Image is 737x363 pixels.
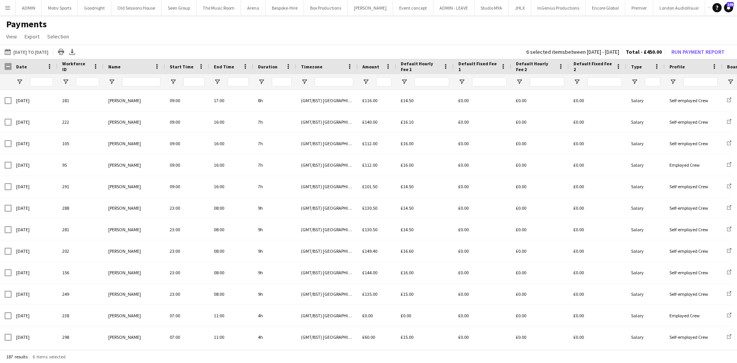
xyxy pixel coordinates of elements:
[108,141,141,146] span: [PERSON_NAME]
[401,61,440,72] span: Default Hourly Fee 1
[209,154,253,176] div: 16:00
[665,111,722,133] div: Self-employed Crew
[44,31,72,41] a: Selection
[12,90,58,111] div: [DATE]
[62,78,69,85] button: Open Filter Menu
[665,240,722,262] div: Self-employed Crew
[362,205,377,211] span: £130.50
[209,90,253,111] div: 17:00
[165,111,209,133] div: 09:00
[433,0,474,15] button: ADMIN - LEAVE
[16,64,27,70] span: Date
[458,61,497,72] span: Default Fixed Fee 1
[626,176,665,197] div: Salary
[170,78,177,85] button: Open Filter Menu
[511,133,569,154] div: £0.00
[12,305,58,326] div: [DATE]
[165,262,209,283] div: 23:00
[511,90,569,111] div: £0.00
[68,47,77,56] app-action-btn: Export XLSX
[108,184,141,189] span: [PERSON_NAME]
[454,154,511,176] div: £0.00
[58,176,104,197] div: 291
[21,31,43,41] a: Export
[108,98,141,103] span: [PERSON_NAME]
[165,327,209,348] div: 07:00
[209,197,253,219] div: 08:00
[511,111,569,133] div: £0.00
[653,0,705,15] button: London AudioVisual
[76,77,99,86] input: Workforce ID Filter Input
[296,327,358,348] div: (GMT/BST) [GEOGRAPHIC_DATA]
[258,64,278,70] span: Duration
[396,305,454,326] div: £0.00
[58,305,104,326] div: 238
[253,90,296,111] div: 8h
[58,197,104,219] div: 288
[626,197,665,219] div: Salary
[530,77,564,86] input: Default Hourly Fee 2 Filter Input
[569,262,626,283] div: £0.00
[108,270,141,275] span: [PERSON_NAME]
[348,0,393,15] button: [PERSON_NAME]
[165,283,209,305] div: 23:00
[12,240,58,262] div: [DATE]
[58,262,104,283] div: 156
[724,3,733,12] a: 108
[296,240,358,262] div: (GMT/BST) [GEOGRAPHIC_DATA]
[214,64,234,70] span: End Time
[587,77,622,86] input: Default Fixed Fee 2 Filter Input
[376,77,392,86] input: Amount Filter Input
[165,219,209,240] div: 23:00
[47,33,69,40] span: Selection
[58,283,104,305] div: 249
[393,0,433,15] button: Event concept
[454,90,511,111] div: £0.00
[108,248,141,254] span: [PERSON_NAME]
[12,133,58,154] div: [DATE]
[626,283,665,305] div: Salary
[296,133,358,154] div: (GMT/BST) [GEOGRAPHIC_DATA]
[296,176,358,197] div: (GMT/BST) [GEOGRAPHIC_DATA]
[165,90,209,111] div: 09:00
[209,133,253,154] div: 16:00
[58,133,104,154] div: 105
[209,305,253,326] div: 11:00
[669,64,685,70] span: Profile
[3,47,50,56] button: [DATE] to [DATE]
[253,327,296,348] div: 4h
[511,262,569,283] div: £0.00
[511,327,569,348] div: £0.00
[631,64,642,70] span: Type
[396,90,454,111] div: £14.50
[516,61,555,72] span: Default Hourly Fee 2
[209,283,253,305] div: 08:00
[162,0,197,15] button: Seen Group
[626,111,665,133] div: Salary
[569,240,626,262] div: £0.00
[56,47,66,56] app-action-btn: Print
[108,78,115,85] button: Open Filter Menu
[454,219,511,240] div: £0.00
[165,133,209,154] div: 09:00
[108,334,141,340] span: [PERSON_NAME]
[454,176,511,197] div: £0.00
[165,197,209,219] div: 23:00
[108,64,121,70] span: Name
[12,176,58,197] div: [DATE]
[209,327,253,348] div: 11:00
[78,0,111,15] button: Goodnight
[516,78,523,85] button: Open Filter Menu
[454,305,511,326] div: £0.00
[396,197,454,219] div: £14.50
[12,262,58,283] div: [DATE]
[209,240,253,262] div: 08:00
[253,133,296,154] div: 7h
[253,219,296,240] div: 9h
[58,90,104,111] div: 281
[569,197,626,219] div: £0.00
[665,262,722,283] div: Self-employed Crew
[209,219,253,240] div: 08:00
[415,77,449,86] input: Default Hourly Fee 1 Filter Input
[362,313,373,318] span: £0.00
